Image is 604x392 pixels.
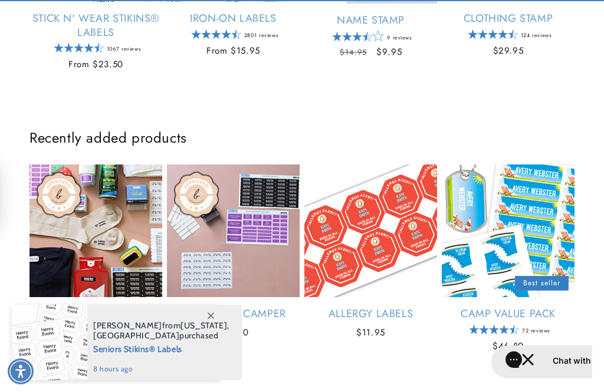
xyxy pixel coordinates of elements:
span: [GEOGRAPHIC_DATA] [93,330,179,341]
a: Allergy Labels [304,307,437,321]
span: Seniors Stikins® Labels [93,341,229,355]
a: Stick N' Wear Stikins® Labels [29,12,162,39]
iframe: Gorgias live chat messenger [486,341,592,380]
ul: Slider [29,164,575,363]
span: from , purchased [93,321,229,341]
span: 8 hours ago [93,364,229,374]
a: Iron-On Labels [167,12,300,25]
div: Accessibility Menu [8,358,34,384]
button: Gorgias live chat [6,4,130,35]
h2: Chat with us [67,14,117,25]
a: Camp Value Pack [442,307,575,321]
h2: Recently added products [29,129,575,147]
span: [US_STATE] [180,320,227,331]
a: Clothing Stamp [442,12,575,25]
span: [PERSON_NAME] [93,320,162,331]
a: Name Stamp [304,14,437,27]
